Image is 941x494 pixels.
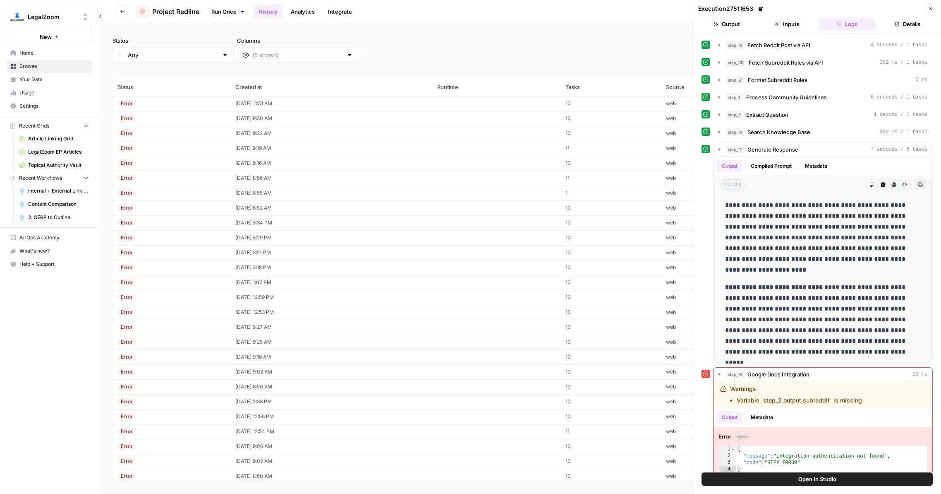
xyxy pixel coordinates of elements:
td: web [661,424,779,439]
td: web [661,111,779,126]
li: Variable `step_2.output.subreddit` is missing [737,396,862,405]
a: Project Redline [136,5,199,18]
div: Error [117,234,136,241]
a: AirOps Academy [7,231,92,244]
button: 13 ms [714,368,932,381]
td: web [661,171,779,186]
a: 2. SERP to Outline [15,211,92,224]
td: [DATE] 12:53 PM [230,305,432,320]
td: [DATE] 9:02 AM [230,454,432,469]
td: web [661,349,779,364]
span: Internal + External Link Addition [28,187,89,195]
td: web [661,245,779,260]
td: [DATE] 8:50 AM [230,469,432,484]
span: Settings [19,102,89,110]
div: 13 ms [714,381,932,477]
span: LegalZoom EP Articles [28,148,89,156]
a: Home [7,46,92,60]
div: Warnings [730,385,862,405]
div: Error [117,279,136,286]
td: web [661,200,779,215]
span: 2. SERP to Outline [28,214,89,221]
button: Compiled Prompt [746,160,797,172]
div: Error [117,130,136,137]
td: [DATE] 9:27 AM [230,320,432,335]
div: Error [117,159,136,167]
label: Columns [237,36,358,45]
td: [DATE] 8:55 AM [230,186,432,200]
td: [DATE] 9:30 AM [230,111,432,126]
span: 13 ms [912,371,927,378]
span: step_18 [726,370,744,378]
td: web [661,364,779,379]
td: 10 [560,394,661,409]
td: 10 [560,379,661,394]
div: Error [117,115,136,122]
td: web [661,96,779,111]
a: Article Linking Grid [15,132,92,145]
div: 3 [719,459,736,466]
div: Execution 27511653 [698,5,765,13]
div: 2 [719,453,736,459]
span: step_19 [726,41,744,49]
span: Article Linking Grid [28,135,89,142]
td: 10 [560,469,661,484]
div: 1 [719,446,736,453]
span: 1 second / 1 tasks [874,111,927,118]
button: 5 ms [714,73,932,87]
td: 10 [560,245,661,260]
td: web [661,156,779,171]
a: LegalZoom EP Articles [15,145,92,159]
span: Topical Authority Vault [28,161,89,169]
strong: Error [718,432,731,441]
td: [DATE] 2:38 PM [230,394,432,409]
span: Browse [19,63,89,70]
span: Home [19,49,89,57]
div: Error [117,294,136,301]
button: 399 ms / 1 tasks [714,125,932,139]
span: Content Comparison [28,200,89,208]
a: Topical Authority Vault [15,159,92,172]
div: Error [117,383,136,390]
span: Project Redline [152,7,199,17]
td: web [661,141,779,156]
a: Usage [7,86,92,99]
a: Integrate [323,5,357,18]
span: step_5 [726,111,743,119]
div: Error [117,189,136,197]
td: web [661,215,779,230]
a: Internal + External Link Addition [15,184,92,198]
span: Search Knowledge Base [747,128,810,136]
span: step_16 [726,128,744,136]
div: Error [117,308,136,316]
span: (74 records) [113,63,928,78]
td: 10 [560,111,661,126]
td: 1 [560,186,661,200]
td: [DATE] 9:02 AM [230,364,432,379]
span: step_20 [726,58,745,67]
span: Recent Grids [19,122,49,130]
td: web [661,230,779,245]
td: 10 [560,439,661,454]
td: 11 [560,141,661,156]
td: web [661,439,779,454]
button: 7 seconds / 5 tasks [714,143,932,156]
td: [DATE] 8:56 AM [230,171,432,186]
div: Error [117,368,136,376]
span: 5 ms [915,76,927,84]
td: 10 [560,275,661,290]
div: 7 seconds / 5 tasks [714,157,932,364]
a: Settings [7,99,92,113]
th: Runtime [432,78,560,96]
td: 10 [560,305,661,320]
td: web [661,379,779,394]
td: web [661,454,779,469]
span: AirOps Academy [19,234,89,241]
button: Recent Grids [7,120,92,132]
span: Format Subreddit Rules [748,76,807,84]
td: web [661,186,779,200]
span: Extract Question [746,111,788,119]
div: Error [117,428,136,435]
th: Status [113,78,230,96]
span: Fetch Reddit Post via API [747,41,810,49]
